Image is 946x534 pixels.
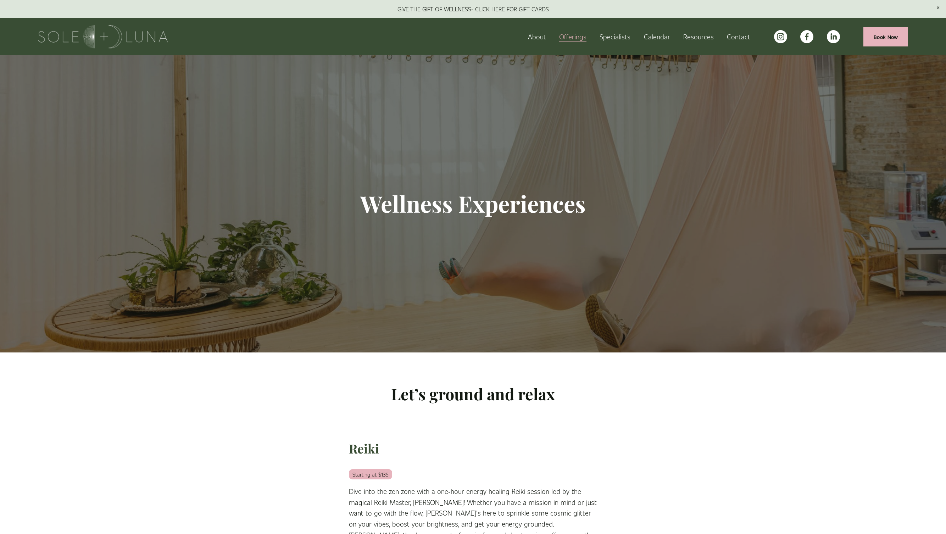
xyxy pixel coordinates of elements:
h3: Reiki [349,440,597,457]
a: instagram-unauth [774,30,787,43]
h2: Let’s ground and relax [349,384,597,404]
a: Contact [727,30,750,43]
a: facebook-unauth [800,30,813,43]
h1: Wellness Experiences [287,190,659,218]
a: Calendar [644,30,670,43]
a: Book Now [863,27,908,46]
a: About [528,30,546,43]
span: Resources [683,31,714,42]
a: folder dropdown [683,30,714,43]
a: LinkedIn [827,30,840,43]
img: Sole + Luna [38,25,168,48]
span: Offerings [559,31,586,42]
em: Starting at $135 [349,469,392,479]
a: Specialists [600,30,630,43]
a: folder dropdown [559,30,586,43]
